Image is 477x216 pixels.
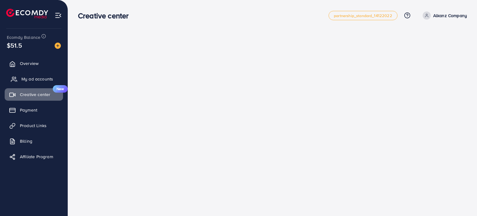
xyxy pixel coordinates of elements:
[5,150,63,163] a: Affiliate Program
[78,11,134,20] h3: Creative center
[433,12,467,19] p: Alkanz Company
[5,88,63,101] a: Creative centerNew
[20,122,47,129] span: Product Links
[20,91,50,98] span: Creative center
[5,104,63,116] a: Payment
[21,76,53,82] span: My ad accounts
[55,12,62,19] img: menu
[20,60,39,67] span: Overview
[420,11,467,20] a: Alkanz Company
[334,14,392,18] span: partnership_standard_14122022
[7,41,22,50] span: $51.5
[20,138,32,144] span: Billing
[5,73,63,85] a: My ad accounts
[329,11,397,20] a: partnership_standard_14122022
[20,154,53,160] span: Affiliate Program
[7,34,40,40] span: Ecomdy Balance
[53,85,68,93] span: New
[20,107,37,113] span: Payment
[5,119,63,132] a: Product Links
[5,135,63,147] a: Billing
[451,188,472,211] iframe: Chat
[55,43,61,49] img: image
[6,9,48,18] img: logo
[5,57,63,70] a: Overview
